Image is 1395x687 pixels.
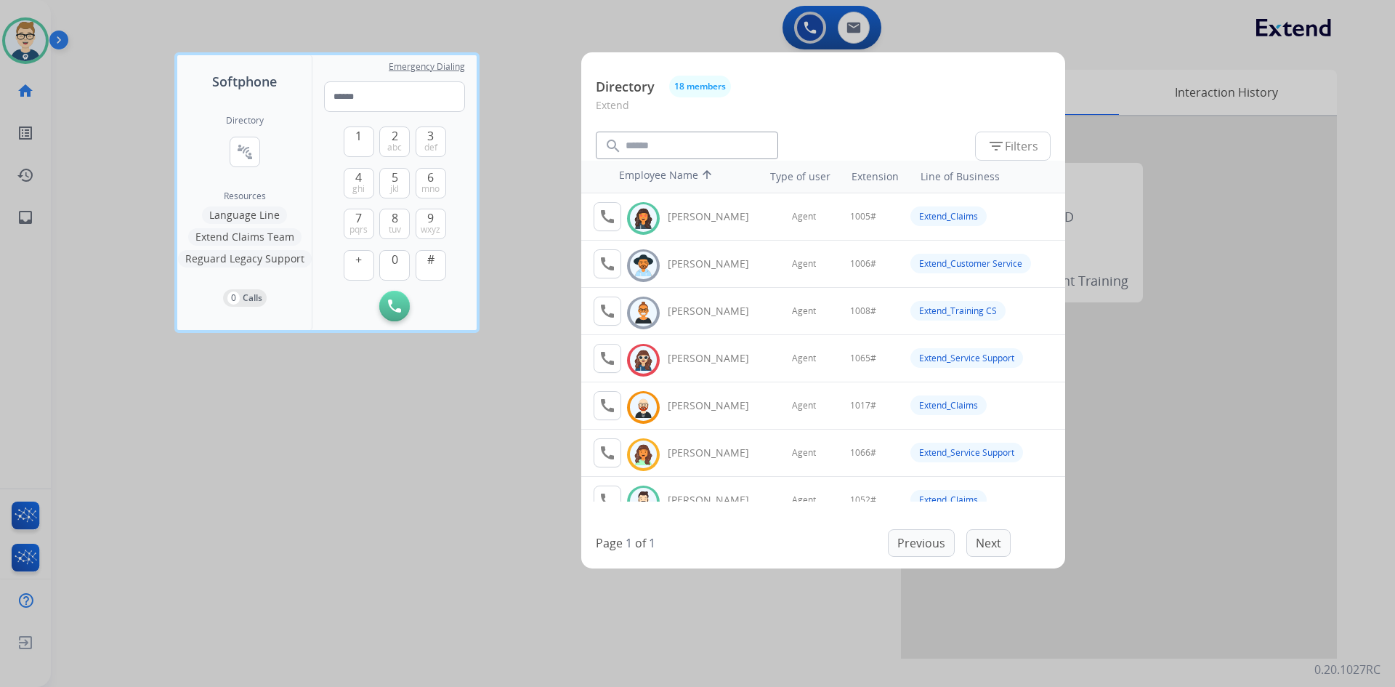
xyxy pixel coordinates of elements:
img: avatar [633,443,654,466]
span: def [424,142,437,153]
span: Agent [792,494,816,506]
div: [PERSON_NAME] [668,398,765,413]
div: [PERSON_NAME] [668,257,765,271]
mat-icon: search [604,137,622,155]
div: [PERSON_NAME] [668,209,765,224]
img: call-button [388,300,401,313]
button: 18 members [669,76,731,97]
span: tuv [389,224,401,236]
button: 2abc [379,126,410,157]
span: 1008# [850,305,876,317]
img: avatar [633,207,654,230]
h2: Directory [226,115,264,126]
span: # [427,251,434,268]
p: Page [596,534,623,552]
button: 5jkl [379,168,410,198]
button: 0Calls [223,289,267,307]
span: 0 [392,251,398,268]
mat-icon: call [599,444,616,462]
mat-icon: connect_without_contact [236,143,254,161]
div: Extend_Claims [910,490,987,510]
span: Emergency Dialing [389,61,465,73]
span: ghi [352,183,365,195]
p: 0.20.1027RC [1314,661,1380,678]
button: 4ghi [344,168,374,198]
span: Softphone [212,71,277,92]
button: 7pqrs [344,209,374,239]
p: Extend [596,97,1051,124]
p: Directory [596,77,655,97]
mat-icon: filter_list [987,137,1005,155]
div: Extend_Training CS [910,301,1006,321]
p: 0 [227,292,240,305]
mat-icon: arrow_upward [698,168,716,185]
img: avatar [633,349,654,371]
div: Extend_Claims [910,206,987,226]
span: Resources [224,190,266,202]
button: 3def [416,126,446,157]
span: + [355,251,362,268]
span: jkl [390,183,399,195]
mat-icon: call [599,350,616,367]
button: Language Line [202,206,287,224]
span: 3 [427,127,434,145]
span: Filters [987,137,1038,155]
span: wxyz [421,224,440,236]
button: 9wxyz [416,209,446,239]
span: Agent [792,211,816,222]
span: 1066# [850,447,876,459]
button: Reguard Legacy Support [178,250,312,268]
button: 1 [344,126,374,157]
span: 1017# [850,400,876,411]
span: mno [421,183,440,195]
div: Extend_Customer Service [910,254,1031,273]
div: [PERSON_NAME] [668,304,765,318]
button: 6mno [416,168,446,198]
button: 0 [379,250,410,281]
mat-icon: call [599,491,616,509]
span: 6 [427,169,434,186]
span: Agent [792,258,816,270]
button: # [416,250,446,281]
span: 4 [355,169,362,186]
span: 1005# [850,211,876,222]
span: Agent [792,353,816,364]
mat-icon: call [599,397,616,414]
span: 1065# [850,353,876,364]
span: 8 [392,209,398,227]
mat-icon: call [599,255,616,273]
div: Extend_Service Support [910,443,1023,462]
span: Agent [792,400,816,411]
span: Agent [792,305,816,317]
img: avatar [633,396,654,419]
img: avatar [633,302,654,324]
button: Filters [975,132,1051,161]
span: 1 [355,127,362,145]
div: [PERSON_NAME] [668,493,765,507]
span: 1052# [850,494,876,506]
span: 9 [427,209,434,227]
span: Agent [792,447,816,459]
p: of [635,534,646,552]
th: Type of user [750,162,838,191]
div: [PERSON_NAME] [668,351,765,366]
div: Extend_Claims [910,395,987,415]
img: avatar [633,254,654,277]
span: 2 [392,127,398,145]
span: abc [387,142,402,153]
p: Calls [243,292,262,305]
th: Line of Business [913,162,1058,191]
mat-icon: call [599,208,616,225]
span: 7 [355,209,362,227]
span: 5 [392,169,398,186]
th: Extension [844,162,906,191]
div: [PERSON_NAME] [668,446,765,460]
th: Employee Name [612,161,743,193]
span: 1006# [850,258,876,270]
mat-icon: call [599,302,616,320]
button: + [344,250,374,281]
img: avatar [633,491,654,513]
div: Extend_Service Support [910,348,1023,368]
button: 8tuv [379,209,410,239]
button: Extend Claims Team [188,228,302,246]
